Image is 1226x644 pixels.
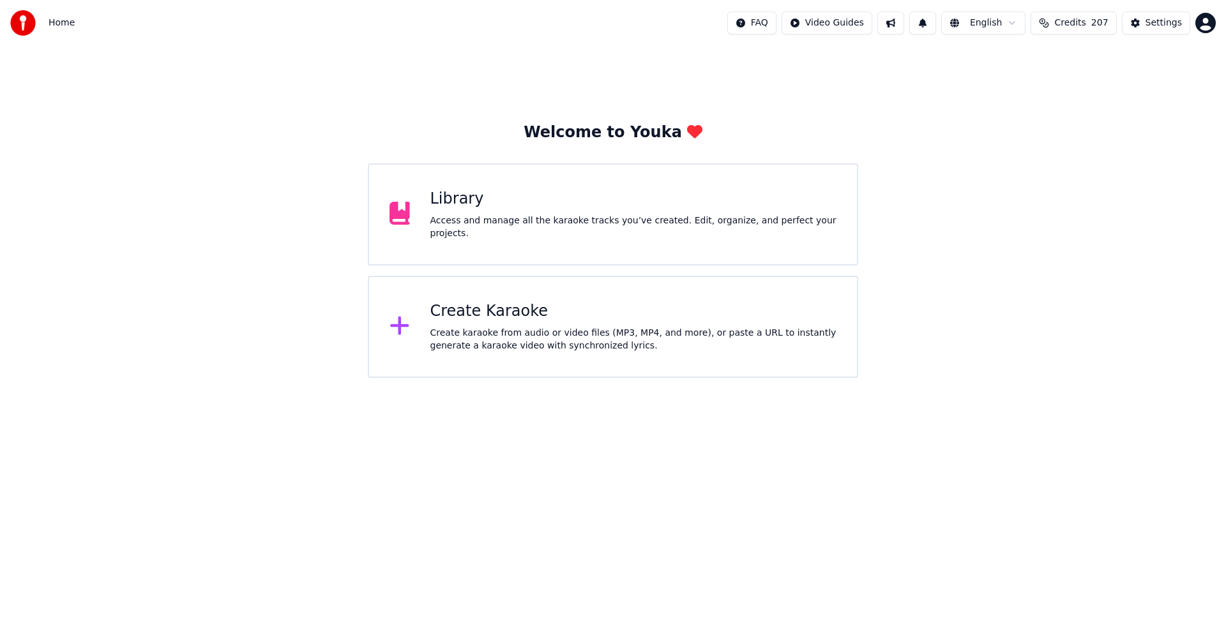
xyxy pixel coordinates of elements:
[1031,11,1116,34] button: Credits207
[1091,17,1109,29] span: 207
[727,11,776,34] button: FAQ
[1146,17,1182,29] div: Settings
[430,327,837,352] div: Create karaoke from audio or video files (MP3, MP4, and more), or paste a URL to instantly genera...
[10,10,36,36] img: youka
[430,301,837,322] div: Create Karaoke
[524,123,702,143] div: Welcome to Youka
[782,11,872,34] button: Video Guides
[49,17,75,29] nav: breadcrumb
[430,214,837,240] div: Access and manage all the karaoke tracks you’ve created. Edit, organize, and perfect your projects.
[49,17,75,29] span: Home
[1054,17,1086,29] span: Credits
[1122,11,1190,34] button: Settings
[430,189,837,209] div: Library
